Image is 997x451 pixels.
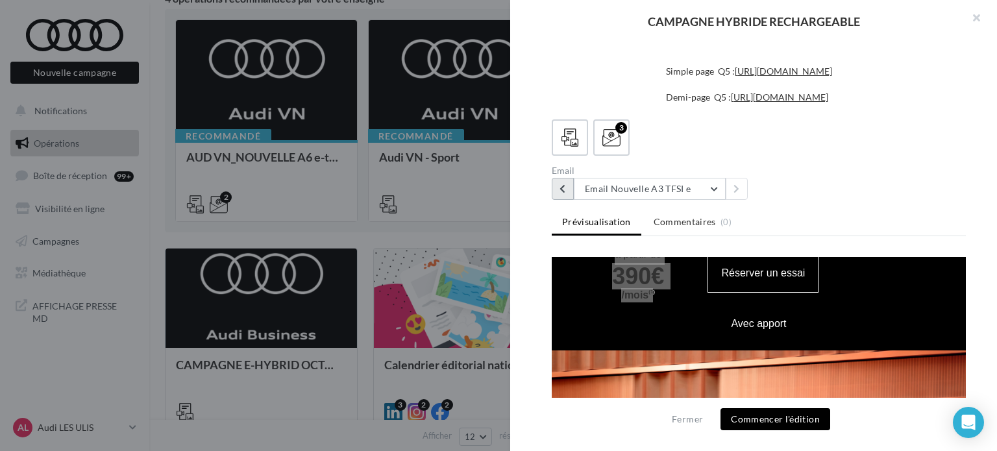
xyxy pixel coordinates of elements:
button: Fermer [667,411,708,427]
font: 390€ [60,6,112,32]
font: Avec apport [179,61,234,72]
button: Commencer l'édition [720,408,830,430]
div: 3 [615,122,627,134]
span: (0) [720,217,732,227]
span: (1) [97,32,103,38]
div: CAMPAGNE HYBRIDE RECHARGEABLE [531,16,976,27]
div: Open Intercom Messenger [953,407,984,438]
font: /mois [69,32,103,43]
div: Email [552,166,754,175]
span: Commentaires [654,215,716,228]
a: [URL][DOMAIN_NAME] [731,91,828,103]
button: Email Nouvelle A3 TFSI e [574,178,726,200]
a: [URL][DOMAIN_NAME] [735,66,832,77]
